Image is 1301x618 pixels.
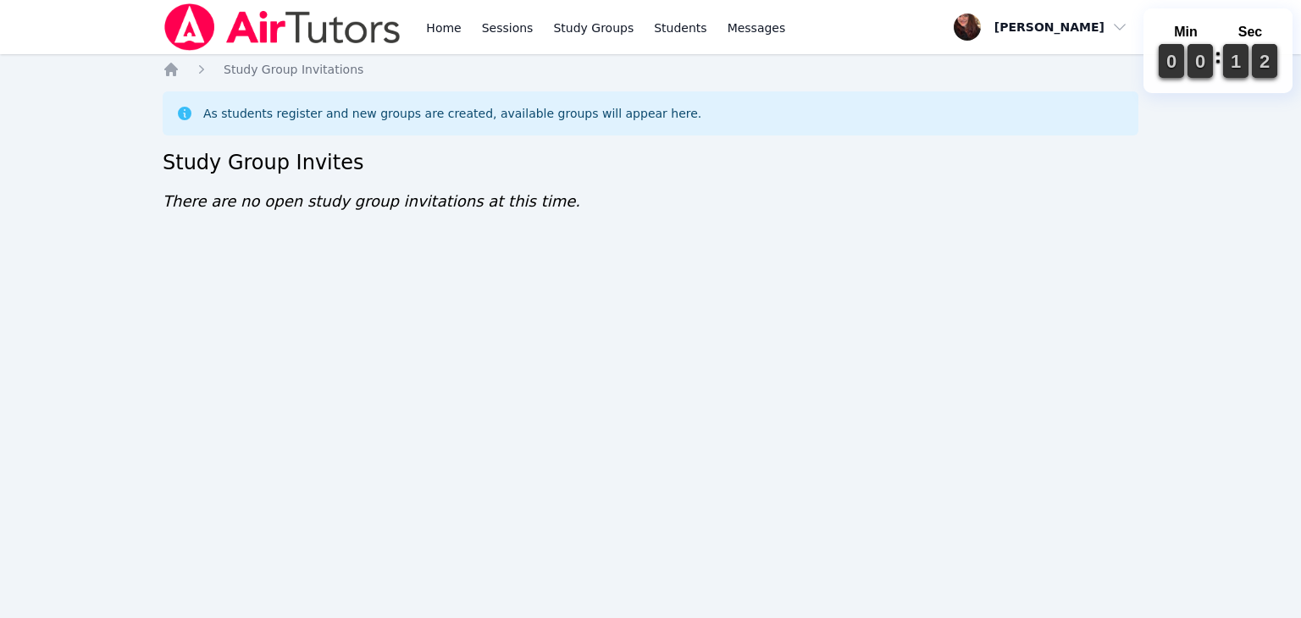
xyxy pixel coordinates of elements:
[163,149,1138,176] h2: Study Group Invites
[224,63,363,76] span: Study Group Invitations
[203,105,701,122] div: As students register and new groups are created, available groups will appear here.
[163,192,580,210] span: There are no open study group invitations at this time.
[163,61,1138,78] nav: Breadcrumb
[728,19,786,36] span: Messages
[163,3,402,51] img: Air Tutors
[224,61,363,78] a: Study Group Invitations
